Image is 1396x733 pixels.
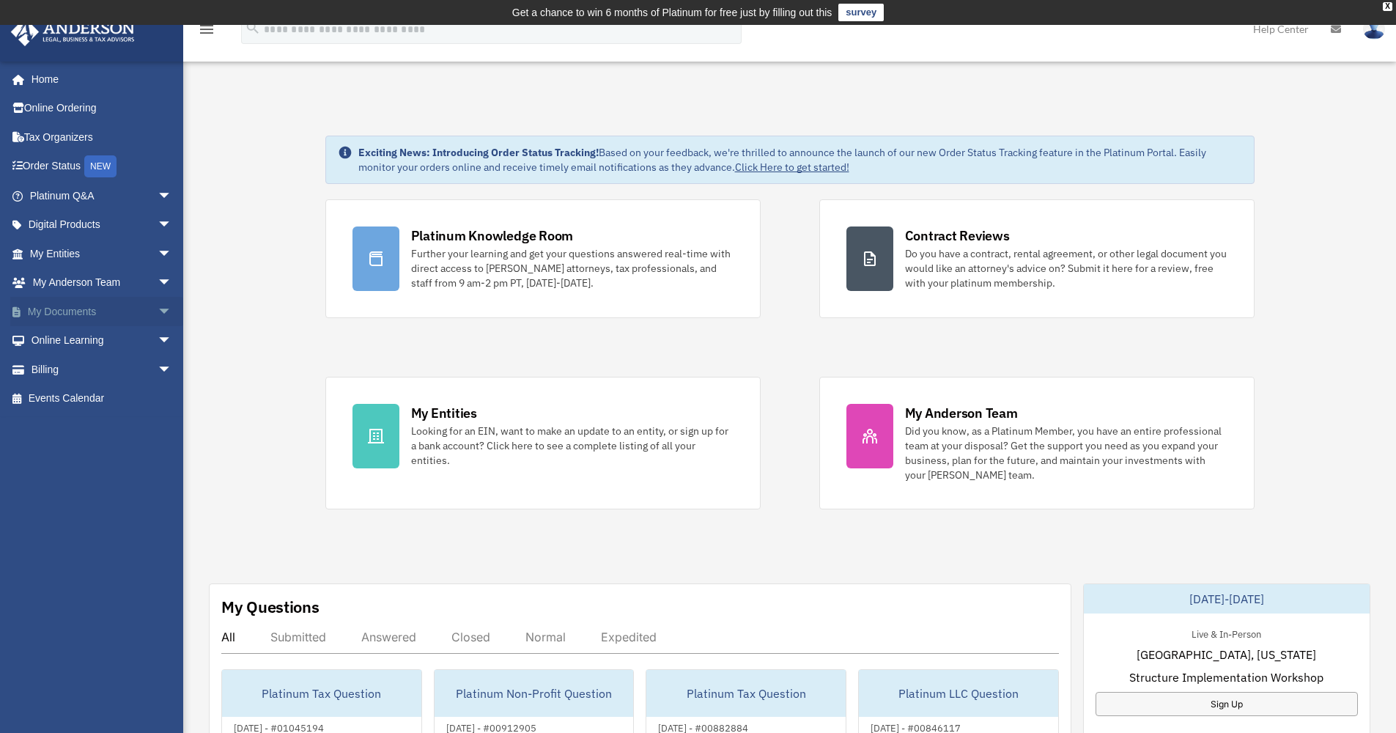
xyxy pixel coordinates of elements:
div: close [1383,2,1392,11]
div: Platinum Knowledge Room [411,226,574,245]
div: Platinum Non-Profit Question [435,670,634,717]
div: Closed [451,630,490,644]
span: arrow_drop_down [158,268,187,298]
a: Order StatusNEW [10,152,194,182]
div: Platinum Tax Question [222,670,421,717]
div: Looking for an EIN, want to make an update to an entity, or sign up for a bank account? Click her... [411,424,734,468]
span: arrow_drop_down [158,181,187,211]
a: My Entitiesarrow_drop_down [10,239,194,268]
a: Platinum Knowledge Room Further your learning and get your questions answered real-time with dire... [325,199,761,318]
div: All [221,630,235,644]
i: menu [198,21,215,38]
a: Click Here to get started! [735,161,849,174]
a: Contract Reviews Do you have a contract, rental agreement, or other legal document you would like... [819,199,1255,318]
div: My Entities [411,404,477,422]
i: search [245,20,261,36]
a: Digital Productsarrow_drop_down [10,210,194,240]
div: Submitted [270,630,326,644]
a: Online Learningarrow_drop_down [10,326,194,356]
span: arrow_drop_down [158,239,187,269]
div: Do you have a contract, rental agreement, or other legal document you would like an attorney's ad... [905,246,1227,290]
div: Based on your feedback, we're thrilled to announce the launch of our new Order Status Tracking fe... [358,145,1242,174]
div: [DATE]-[DATE] [1084,584,1370,614]
div: Platinum LLC Question [859,670,1058,717]
div: Normal [525,630,566,644]
span: arrow_drop_down [158,326,187,356]
a: My Anderson Teamarrow_drop_down [10,268,194,298]
a: Events Calendar [10,384,194,413]
div: Contract Reviews [905,226,1010,245]
div: NEW [84,155,117,177]
span: Structure Implementation Workshop [1129,668,1323,686]
span: [GEOGRAPHIC_DATA], [US_STATE] [1137,646,1316,663]
div: Did you know, as a Platinum Member, you have an entire professional team at your disposal? Get th... [905,424,1227,482]
span: arrow_drop_down [158,355,187,385]
img: User Pic [1363,18,1385,40]
div: Live & In-Person [1180,625,1273,641]
a: Sign Up [1096,692,1358,716]
a: My Anderson Team Did you know, as a Platinum Member, you have an entire professional team at your... [819,377,1255,509]
div: Further your learning and get your questions answered real-time with direct access to [PERSON_NAM... [411,246,734,290]
a: Platinum Q&Aarrow_drop_down [10,181,194,210]
span: arrow_drop_down [158,297,187,327]
a: Online Ordering [10,94,194,123]
a: menu [198,26,215,38]
a: Billingarrow_drop_down [10,355,194,384]
a: My Documentsarrow_drop_down [10,297,194,326]
a: My Entities Looking for an EIN, want to make an update to an entity, or sign up for a bank accoun... [325,377,761,509]
div: Platinum Tax Question [646,670,846,717]
a: Home [10,65,187,94]
div: My Questions [221,596,320,618]
div: Answered [361,630,416,644]
div: Get a chance to win 6 months of Platinum for free just by filling out this [512,4,832,21]
div: My Anderson Team [905,404,1018,422]
strong: Exciting News: Introducing Order Status Tracking! [358,146,599,159]
a: survey [838,4,884,21]
div: Expedited [601,630,657,644]
a: Tax Organizers [10,122,194,152]
span: arrow_drop_down [158,210,187,240]
img: Anderson Advisors Platinum Portal [7,18,139,46]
